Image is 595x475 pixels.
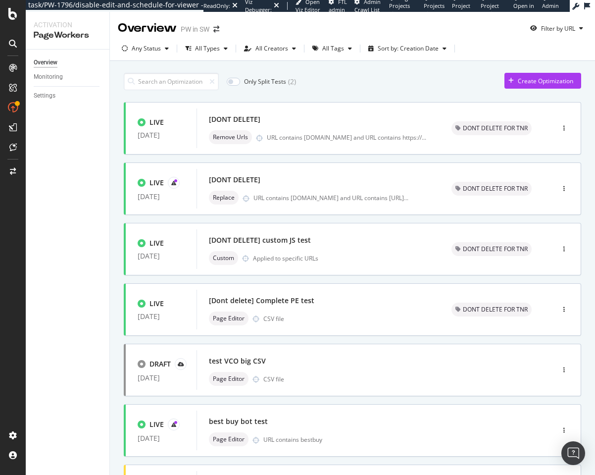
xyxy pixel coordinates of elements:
[138,374,185,382] div: [DATE]
[213,436,245,442] span: Page Editor
[209,372,248,386] div: neutral label
[209,175,260,185] div: [DONT DELETE]
[209,114,260,124] div: [DONT DELETE]
[526,20,587,36] button: Filter by URL
[132,46,161,52] div: Any Status
[263,435,512,444] div: URL contains bestbuy
[149,420,164,429] div: LIVE
[463,125,528,131] span: DONT DELETE FOR TNR
[213,316,245,321] span: Page Editor
[209,235,311,245] div: [DONT DELETE] custom JS test
[404,194,408,202] span: ...
[542,2,559,17] span: Admin Page
[34,30,101,41] div: PageWorkers
[138,434,185,442] div: [DATE]
[322,46,344,52] div: All Tags
[213,134,248,140] span: Remove Urls
[195,46,220,52] div: All Types
[253,254,318,263] div: Applied to specific URLs
[209,356,266,366] div: test VCO big CSV
[213,26,219,33] div: arrow-right-arrow-left
[34,57,102,68] a: Overview
[213,376,245,382] span: Page Editor
[255,46,288,52] div: All Creators
[244,77,286,86] div: Only Split Tests
[240,41,300,56] button: All Creators
[213,195,235,201] span: Replace
[288,77,296,87] div: ( 2 )
[263,315,284,323] div: CSV file
[209,191,239,205] div: neutral label
[364,41,450,56] button: Sort by: Creation Date
[149,359,171,369] div: DRAFT
[209,312,248,325] div: neutral label
[541,24,575,33] div: Filter by URL
[149,117,164,127] div: LIVE
[267,133,426,142] div: URL contains [DOMAIN_NAME] and URL contains https://
[452,2,470,17] span: Project Page
[451,182,532,196] div: neutral label
[209,432,248,446] div: neutral label
[34,91,55,101] div: Settings
[118,20,177,37] div: Overview
[181,24,209,34] div: PW in SW
[263,375,284,383] div: CSV file
[513,2,534,17] span: Open in dev
[422,133,426,142] span: ...
[209,296,314,306] div: [Dont delete] Complete PE test
[209,417,268,426] div: best buy bot test
[149,178,164,188] div: LIVE
[213,255,234,261] span: Custom
[424,2,445,17] span: Projects List
[149,238,164,248] div: LIVE
[138,313,185,320] div: [DATE]
[149,299,164,309] div: LIVE
[209,251,238,265] div: neutral label
[504,73,581,89] button: Create Optimization
[138,193,185,201] div: [DATE]
[34,20,101,30] div: Activation
[481,2,501,17] span: Project Settings
[451,121,532,135] div: neutral label
[203,2,230,10] div: ReadOnly:
[451,303,532,317] div: neutral label
[561,441,585,465] div: Open Intercom Messenger
[451,242,532,256] div: neutral label
[378,46,439,52] div: Sort by: Creation Date
[34,57,57,68] div: Overview
[34,72,102,82] a: Monitoring
[308,41,356,56] button: All Tags
[124,73,219,90] input: Search an Optimization
[181,41,232,56] button: All Types
[463,307,528,313] span: DONT DELETE FOR TNR
[34,72,63,82] div: Monitoring
[463,186,528,192] span: DONT DELETE FOR TNR
[138,131,185,139] div: [DATE]
[34,91,102,101] a: Settings
[253,194,408,202] div: URL contains [DOMAIN_NAME] and URL contains [URL]
[463,246,528,252] span: DONT DELETE FOR TNR
[209,130,252,144] div: neutral label
[518,77,573,85] div: Create Optimization
[118,41,173,56] button: Any Status
[138,252,185,260] div: [DATE]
